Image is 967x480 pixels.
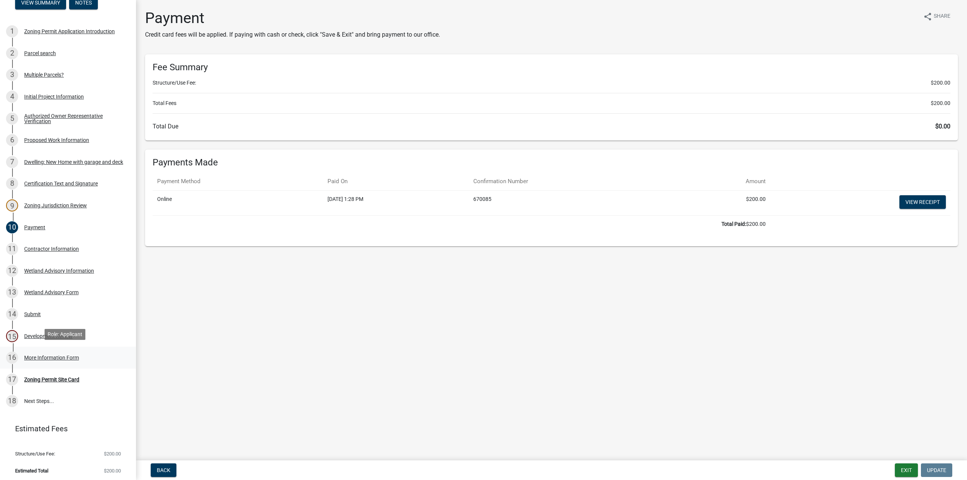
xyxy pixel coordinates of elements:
[24,268,94,273] div: Wetland Advisory Information
[676,173,770,190] th: Amount
[721,221,746,227] b: Total Paid:
[6,199,18,211] div: 9
[6,91,18,103] div: 4
[153,173,323,190] th: Payment Method
[24,225,45,230] div: Payment
[469,173,676,190] th: Confirmation Number
[895,463,918,477] button: Exit
[323,173,469,190] th: Paid On
[145,9,440,27] h1: Payment
[6,352,18,364] div: 16
[24,333,73,339] div: Development Review
[923,12,932,21] i: share
[153,79,950,87] li: Structure/Use Fee:
[676,190,770,215] td: $200.00
[153,215,770,233] td: $200.00
[24,113,124,124] div: Authorized Owner Representative Verification
[24,290,79,295] div: Wetland Advisory Form
[6,25,18,37] div: 1
[917,9,956,24] button: shareShare
[931,99,950,107] span: $200.00
[157,467,170,473] span: Back
[153,99,950,107] li: Total Fees
[153,123,950,130] h6: Total Due
[921,463,952,477] button: Update
[899,195,946,209] a: View receipt
[6,374,18,386] div: 17
[6,395,18,407] div: 18
[931,79,950,87] span: $200.00
[145,30,440,39] p: Credit card fees will be applied. If paying with cash or check, click "Save & Exit" and bring pay...
[6,286,18,298] div: 13
[69,0,98,6] wm-modal-confirm: Notes
[151,463,176,477] button: Back
[153,190,323,215] td: Online
[935,123,950,130] span: $0.00
[15,451,55,456] span: Structure/Use Fee:
[24,159,123,165] div: Dwelling: New Home with garage and deck
[469,190,676,215] td: 670085
[6,330,18,342] div: 15
[24,137,89,143] div: Proposed Work Information
[24,355,79,360] div: More Information Form
[24,72,64,77] div: Multiple Parcels?
[6,156,18,168] div: 7
[24,94,84,99] div: Initial Project Information
[24,246,79,252] div: Contractor Information
[24,377,79,382] div: Zoning Permit Site Card
[323,190,469,215] td: [DATE] 1:28 PM
[934,12,950,21] span: Share
[6,221,18,233] div: 10
[24,181,98,186] div: Certification Text and Signature
[24,203,87,208] div: Zoning Jurisdiction Review
[45,329,85,340] div: Role: Applicant
[6,47,18,59] div: 2
[6,177,18,190] div: 8
[15,0,66,6] wm-modal-confirm: Summary
[6,308,18,320] div: 14
[6,134,18,146] div: 6
[153,62,950,73] h6: Fee Summary
[24,312,41,317] div: Submit
[6,69,18,81] div: 3
[927,467,946,473] span: Update
[15,468,48,473] span: Estimated Total
[104,468,121,473] span: $200.00
[6,421,124,436] a: Estimated Fees
[6,243,18,255] div: 11
[24,29,115,34] div: Zoning Permit Application Introduction
[6,113,18,125] div: 5
[153,157,950,168] h6: Payments Made
[104,451,121,456] span: $200.00
[6,265,18,277] div: 12
[24,51,56,56] div: Parcel search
